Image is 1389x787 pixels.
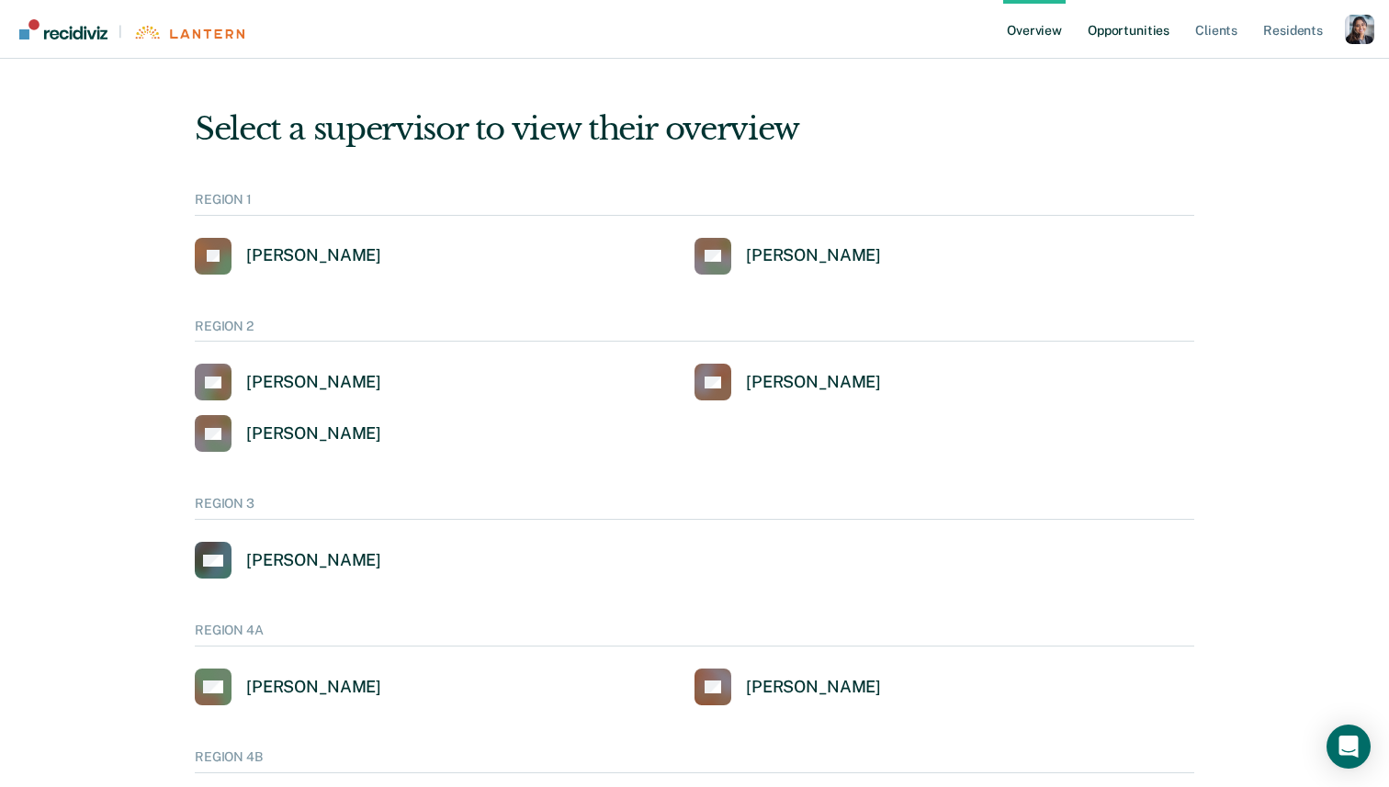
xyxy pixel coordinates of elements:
[1327,725,1371,769] div: Open Intercom Messenger
[246,550,381,571] div: [PERSON_NAME]
[694,238,881,275] a: [PERSON_NAME]
[746,245,881,266] div: [PERSON_NAME]
[195,238,381,275] a: [PERSON_NAME]
[246,423,381,444] div: [PERSON_NAME]
[246,245,381,266] div: [PERSON_NAME]
[694,364,881,400] a: [PERSON_NAME]
[195,364,381,400] a: [PERSON_NAME]
[246,677,381,698] div: [PERSON_NAME]
[746,677,881,698] div: [PERSON_NAME]
[195,192,1194,216] div: REGION 1
[107,24,133,39] span: |
[246,372,381,393] div: [PERSON_NAME]
[746,372,881,393] div: [PERSON_NAME]
[195,542,381,579] a: [PERSON_NAME]
[195,496,1194,520] div: REGION 3
[195,319,1194,343] div: REGION 2
[195,110,1194,148] div: Select a supervisor to view their overview
[19,19,107,39] img: Recidiviz
[133,26,244,39] img: Lantern
[1345,15,1374,44] button: Profile dropdown button
[195,623,1194,646] div: REGION 4A
[195,415,381,452] a: [PERSON_NAME]
[195,669,381,705] a: [PERSON_NAME]
[694,669,881,705] a: [PERSON_NAME]
[195,749,1194,773] div: REGION 4B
